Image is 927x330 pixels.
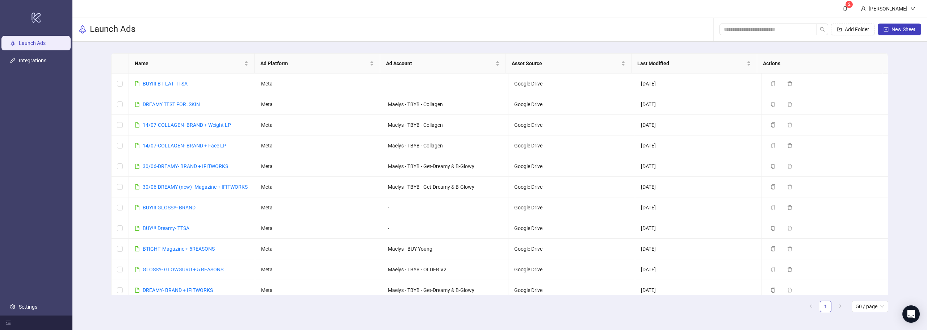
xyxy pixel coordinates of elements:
span: delete [787,122,792,128]
td: Google Drive [508,259,635,280]
th: Ad Account [380,54,506,74]
span: Ad Platform [260,59,368,67]
td: Maelys - BUY Young [382,239,509,259]
td: Meta [255,135,382,156]
th: Name [129,54,255,74]
span: copy [771,81,776,86]
span: Name [135,59,243,67]
span: delete [787,143,792,148]
span: 2 [848,2,851,7]
li: Previous Page [805,301,817,312]
td: Meta [255,280,382,301]
span: file [135,143,140,148]
span: copy [771,184,776,189]
div: Open Intercom Messenger [902,305,920,323]
td: Meta [255,156,382,177]
span: copy [771,102,776,107]
span: rocket [78,25,87,34]
td: [DATE] [635,218,762,239]
span: file [135,122,140,128]
td: Google Drive [508,197,635,218]
a: BUY!!! B-FLAT- TTSA [143,81,188,87]
a: 14/07-COLLAGEN- BRAND + Weight LP [143,122,231,128]
a: BUY!!! Dreamy- TTSA [143,225,189,231]
span: right [838,304,842,308]
a: 30/06-DREAMY (new)- Magazine + IFITWORKS [143,184,248,190]
span: copy [771,164,776,169]
span: file [135,102,140,107]
span: copy [771,288,776,293]
a: BTIGHT- Magazine + 5REASONS [143,246,215,252]
span: copy [771,246,776,251]
span: delete [787,288,792,293]
span: plus-square [884,27,889,32]
a: 1 [820,301,831,312]
span: file [135,267,140,272]
li: Next Page [834,301,846,312]
span: Asset Source [512,59,620,67]
span: delete [787,226,792,231]
span: Last Modified [637,59,745,67]
sup: 2 [846,1,853,8]
a: BUY!!! GLOSSY- BRAND [143,205,196,210]
td: Google Drive [508,218,635,239]
span: user [861,6,866,11]
button: Add Folder [831,24,875,35]
span: copy [771,267,776,272]
td: Meta [255,259,382,280]
td: Google Drive [508,74,635,94]
span: delete [787,184,792,189]
td: Maelys - TBYB - Get-Dreamy & B-Glowy [382,156,509,177]
td: Maelys - TBYB - Collagen [382,135,509,156]
td: Maelys - TBYB - Collagen [382,94,509,115]
a: 14/07-COLLAGEN- BRAND + Face LP [143,143,226,149]
a: Integrations [19,58,46,63]
td: Google Drive [508,115,635,135]
td: Google Drive [508,280,635,301]
span: delete [787,205,792,210]
span: Add Folder [845,26,869,32]
td: Google Drive [508,177,635,197]
td: Google Drive [508,156,635,177]
td: - [382,74,509,94]
td: [DATE] [635,239,762,259]
td: Maelys - TBYB - OLDER V2 [382,259,509,280]
span: left [809,304,813,308]
td: - [382,197,509,218]
td: Meta [255,218,382,239]
th: Actions [757,54,883,74]
td: Google Drive [508,239,635,259]
th: Ad Platform [255,54,380,74]
td: [DATE] [635,115,762,135]
span: Ad Account [386,59,494,67]
button: New Sheet [878,24,921,35]
td: Meta [255,177,382,197]
span: New Sheet [892,26,915,32]
span: delete [787,164,792,169]
td: [DATE] [635,280,762,301]
span: copy [771,122,776,128]
td: Meta [255,239,382,259]
a: 30/06-DREAMY- BRAND + IFITWORKS [143,163,228,169]
span: search [820,27,825,32]
div: [PERSON_NAME] [866,5,910,13]
span: delete [787,102,792,107]
td: [DATE] [635,135,762,156]
span: 50 / page [856,301,884,312]
td: [DATE] [635,197,762,218]
a: GLOSSY- GLOWGURU + 5 REASONS [143,267,223,272]
a: DREAMY- BRAND + IFITWORKS [143,287,213,293]
span: menu-fold [6,320,11,325]
span: delete [787,267,792,272]
td: Maelys - TBYB - Collagen [382,115,509,135]
h3: Launch Ads [90,24,135,35]
span: delete [787,246,792,251]
div: Page Size [852,301,888,312]
td: [DATE] [635,259,762,280]
td: [DATE] [635,74,762,94]
td: - [382,218,509,239]
span: copy [771,205,776,210]
span: down [910,6,915,11]
span: file [135,205,140,210]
